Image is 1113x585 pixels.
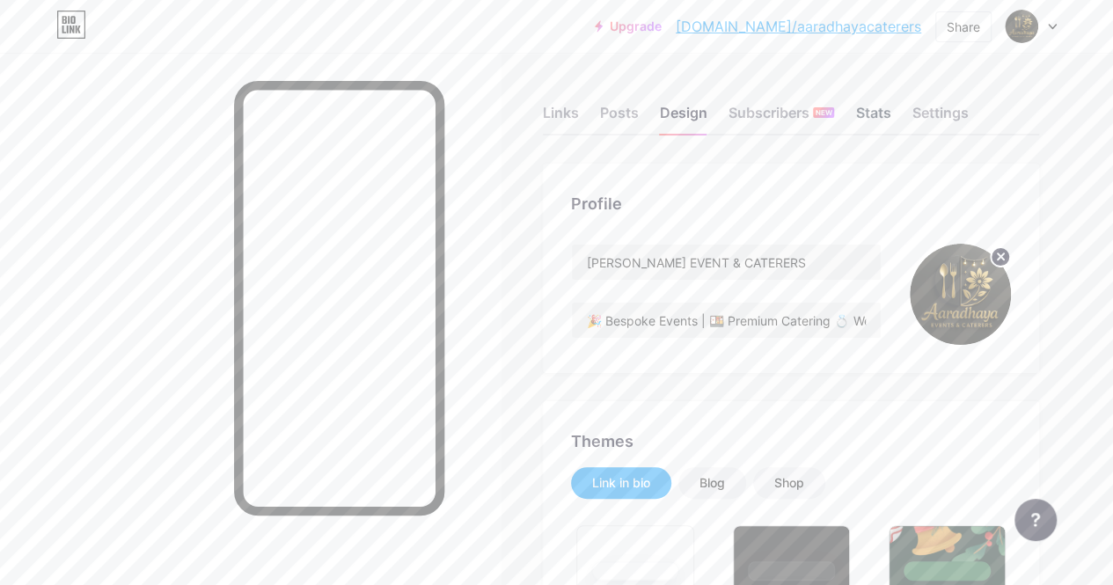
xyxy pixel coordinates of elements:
a: Upgrade [595,19,662,33]
div: Posts [600,102,639,134]
div: Share [947,18,980,36]
div: Shop [774,474,804,492]
a: [DOMAIN_NAME]/aaradhayacaterers [676,16,921,37]
input: Bio [572,303,881,338]
div: Design [660,102,707,134]
input: Name [572,245,881,280]
div: Subscribers [729,102,834,134]
div: Blog [699,474,725,492]
div: Links [543,102,579,134]
img: aaradhayacaterers [910,244,1011,345]
div: Profile [571,192,1011,216]
div: Stats [855,102,890,134]
div: Link in bio [592,474,650,492]
span: NEW [816,107,832,118]
img: aaradhayacaterers [1005,10,1038,43]
div: Settings [912,102,968,134]
div: Themes [571,429,1011,453]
